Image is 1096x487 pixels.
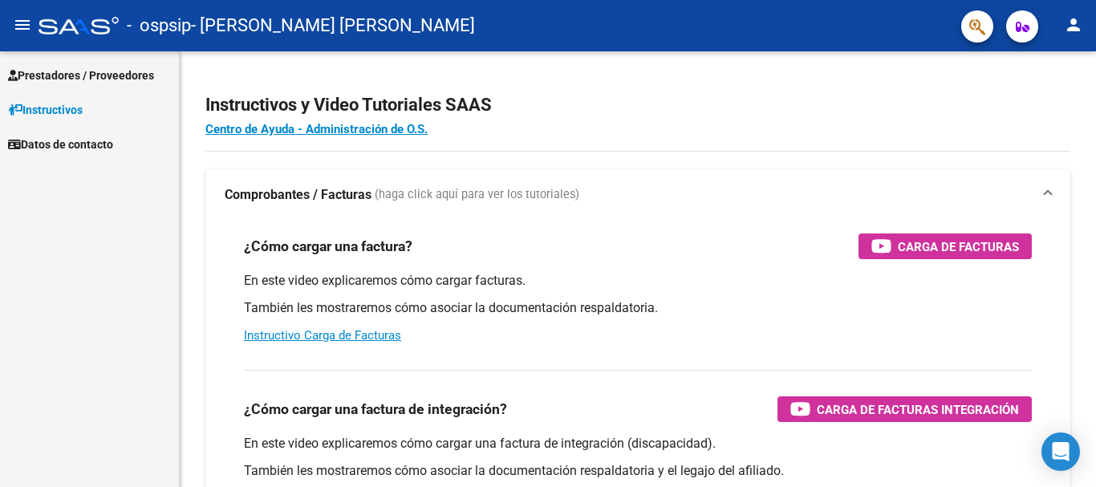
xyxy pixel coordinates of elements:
p: También les mostraremos cómo asociar la documentación respaldatoria. [244,299,1032,317]
mat-expansion-panel-header: Comprobantes / Facturas (haga click aquí para ver los tutoriales) [205,169,1070,221]
mat-icon: person [1064,15,1083,34]
h3: ¿Cómo cargar una factura de integración? [244,398,507,420]
span: - ospsip [127,8,191,43]
span: Datos de contacto [8,136,113,153]
span: - [PERSON_NAME] [PERSON_NAME] [191,8,475,43]
button: Carga de Facturas Integración [777,396,1032,422]
span: Carga de Facturas Integración [817,400,1019,420]
span: Instructivos [8,101,83,119]
a: Centro de Ayuda - Administración de O.S. [205,122,428,136]
span: Prestadores / Proveedores [8,67,154,84]
span: Carga de Facturas [898,237,1019,257]
p: En este video explicaremos cómo cargar una factura de integración (discapacidad). [244,435,1032,453]
strong: Comprobantes / Facturas [225,186,371,204]
h2: Instructivos y Video Tutoriales SAAS [205,90,1070,120]
p: También les mostraremos cómo asociar la documentación respaldatoria y el legajo del afiliado. [244,462,1032,480]
span: (haga click aquí para ver los tutoriales) [375,186,579,204]
button: Carga de Facturas [859,233,1032,259]
p: En este video explicaremos cómo cargar facturas. [244,272,1032,290]
h3: ¿Cómo cargar una factura? [244,235,412,258]
div: Open Intercom Messenger [1041,432,1080,471]
mat-icon: menu [13,15,32,34]
a: Instructivo Carga de Facturas [244,328,401,343]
